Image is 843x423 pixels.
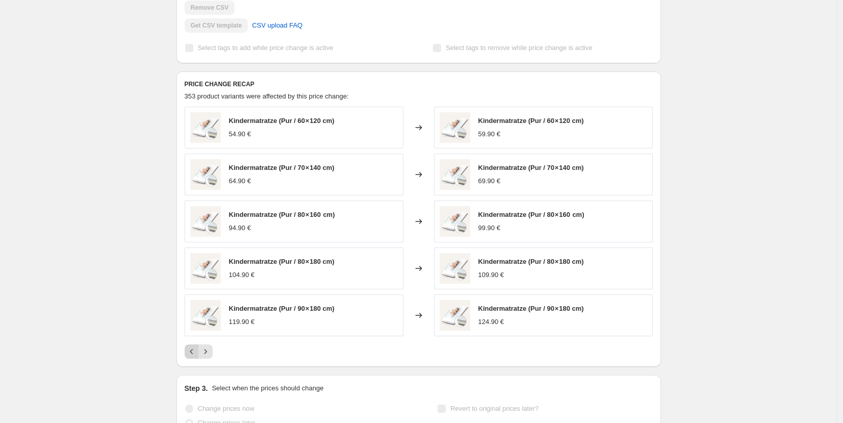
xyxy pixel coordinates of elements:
[478,305,584,312] span: Kindermatratze (Pur / 90 × 180 cm)
[229,270,255,280] div: 104.90 €
[440,206,470,237] img: 01_Hauptbild_portrait_30e9c377-f551-4ca7-9806-abd38c0351cf_80x.jpg
[229,305,335,312] span: Kindermatratze (Pur / 90 × 180 cm)
[185,92,349,100] span: 353 product variants were affected by this price change:
[478,223,500,233] div: 99.90 €
[190,159,221,190] img: 01_Hauptbild_portrait_30e9c377-f551-4ca7-9806-abd38c0351cf_80x.jpg
[478,117,584,125] span: Kindermatratze (Pur / 60 × 120 cm)
[229,176,251,186] div: 64.90 €
[229,258,335,265] span: Kindermatratze (Pur / 80 × 180 cm)
[198,44,334,52] span: Select tags to add while price change is active
[478,129,500,139] div: 59.90 €
[198,405,254,412] span: Change prices now
[190,112,221,143] img: 01_Hauptbild_portrait_30e9c377-f551-4ca7-9806-abd38c0351cf_80x.jpg
[440,253,470,284] img: 01_Hauptbild_portrait_30e9c377-f551-4ca7-9806-abd38c0351cf_80x.jpg
[478,270,504,280] div: 109.90 €
[440,300,470,331] img: 01_Hauptbild_portrait_30e9c377-f551-4ca7-9806-abd38c0351cf_80x.jpg
[185,383,208,393] h2: Step 3.
[478,211,584,218] span: Kindermatratze (Pur / 80 × 160 cm)
[190,253,221,284] img: 01_Hauptbild_portrait_30e9c377-f551-4ca7-9806-abd38c0351cf_80x.jpg
[446,44,593,52] span: Select tags to remove while price change is active
[229,129,251,139] div: 54.90 €
[440,159,470,190] img: 01_Hauptbild_portrait_30e9c377-f551-4ca7-9806-abd38c0351cf_80x.jpg
[190,300,221,331] img: 01_Hauptbild_portrait_30e9c377-f551-4ca7-9806-abd38c0351cf_80x.jpg
[246,17,309,34] a: CSV upload FAQ
[198,344,213,359] button: Next
[190,206,221,237] img: 01_Hauptbild_portrait_30e9c377-f551-4ca7-9806-abd38c0351cf_80x.jpg
[229,211,335,218] span: Kindermatratze (Pur / 80 × 160 cm)
[229,223,251,233] div: 94.90 €
[252,20,302,31] span: CSV upload FAQ
[478,176,500,186] div: 69.90 €
[185,344,213,359] nav: Pagination
[229,164,335,171] span: Kindermatratze (Pur / 70 × 140 cm)
[229,317,255,327] div: 119.90 €
[212,383,323,393] p: Select when the prices should change
[450,405,539,412] span: Revert to original prices later?
[478,258,584,265] span: Kindermatratze (Pur / 80 × 180 cm)
[478,164,584,171] span: Kindermatratze (Pur / 70 × 140 cm)
[185,80,653,88] h6: PRICE CHANGE RECAP
[229,117,335,125] span: Kindermatratze (Pur / 60 × 120 cm)
[440,112,470,143] img: 01_Hauptbild_portrait_30e9c377-f551-4ca7-9806-abd38c0351cf_80x.jpg
[185,344,199,359] button: Previous
[478,317,504,327] div: 124.90 €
